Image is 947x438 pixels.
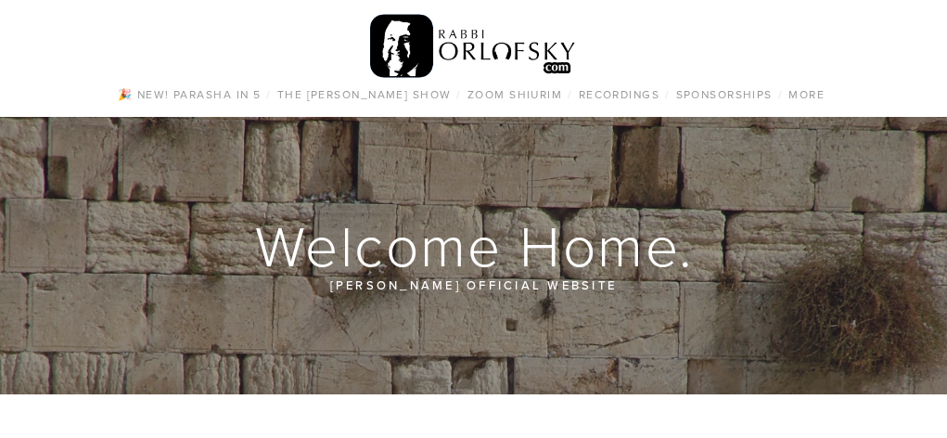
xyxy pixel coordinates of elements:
span: / [456,86,461,102]
a: Recordings [573,83,665,107]
span: / [568,86,572,102]
a: Zoom Shiurim [462,83,568,107]
img: RabbiOrlofsky.com [370,10,577,83]
a: Sponsorships [671,83,778,107]
span: / [266,86,271,102]
h1: Welcome Home. [22,215,927,275]
a: 🎉 NEW! Parasha in 5 [112,83,266,107]
span: / [778,86,783,102]
a: The [PERSON_NAME] Show [272,83,457,107]
a: More [783,83,830,107]
span: / [665,86,670,102]
p: [PERSON_NAME] official website [112,275,834,295]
